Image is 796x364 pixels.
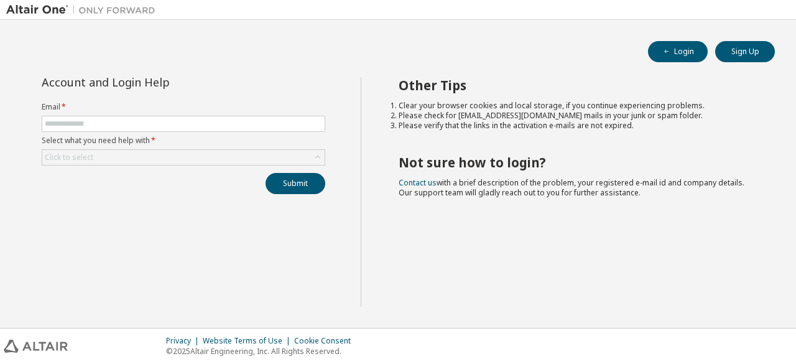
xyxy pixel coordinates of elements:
[399,121,753,131] li: Please verify that the links in the activation e-mails are not expired.
[4,340,68,353] img: altair_logo.svg
[399,77,753,93] h2: Other Tips
[42,150,325,165] div: Click to select
[166,336,203,346] div: Privacy
[266,173,325,194] button: Submit
[42,136,325,146] label: Select what you need help with
[166,346,358,357] p: © 2025 Altair Engineering, Inc. All Rights Reserved.
[45,152,93,162] div: Click to select
[42,102,325,112] label: Email
[399,177,437,188] a: Contact us
[399,154,753,170] h2: Not sure how to login?
[6,4,162,16] img: Altair One
[648,41,708,62] button: Login
[399,111,753,121] li: Please check for [EMAIL_ADDRESS][DOMAIN_NAME] mails in your junk or spam folder.
[399,101,753,111] li: Clear your browser cookies and local storage, if you continue experiencing problems.
[203,336,294,346] div: Website Terms of Use
[42,77,269,87] div: Account and Login Help
[715,41,775,62] button: Sign Up
[399,177,744,198] span: with a brief description of the problem, your registered e-mail id and company details. Our suppo...
[294,336,358,346] div: Cookie Consent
